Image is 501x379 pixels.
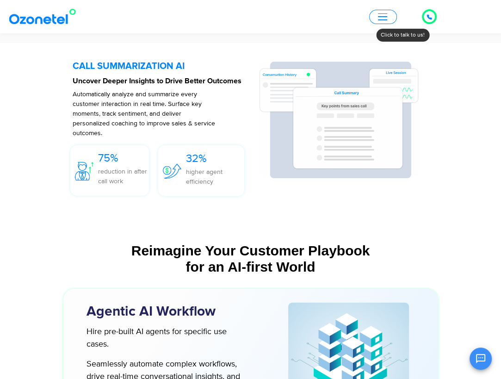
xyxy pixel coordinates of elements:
[98,167,149,186] p: reduction in after call work
[73,62,249,71] h5: CALL SUMMARIZATION AI
[163,164,181,179] img: 32%
[75,162,93,181] img: 75%
[470,348,492,370] button: Open chat
[87,303,264,321] h3: Agentic AI Workflow
[186,152,207,165] span: 32%
[73,90,215,137] span: Automatically analyze and summarize every customer interaction in real time. Surface key moments,...
[68,242,433,275] div: Reimagine Your Customer Playbook for an AI-first World
[87,326,251,351] p: Hire pre-built AI agents for specific use cases.
[98,151,118,165] span: 75%
[186,168,223,186] span: higher agent efficiency
[73,77,241,85] strong: Uncover Deeper Insights to Drive Better Outcomes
